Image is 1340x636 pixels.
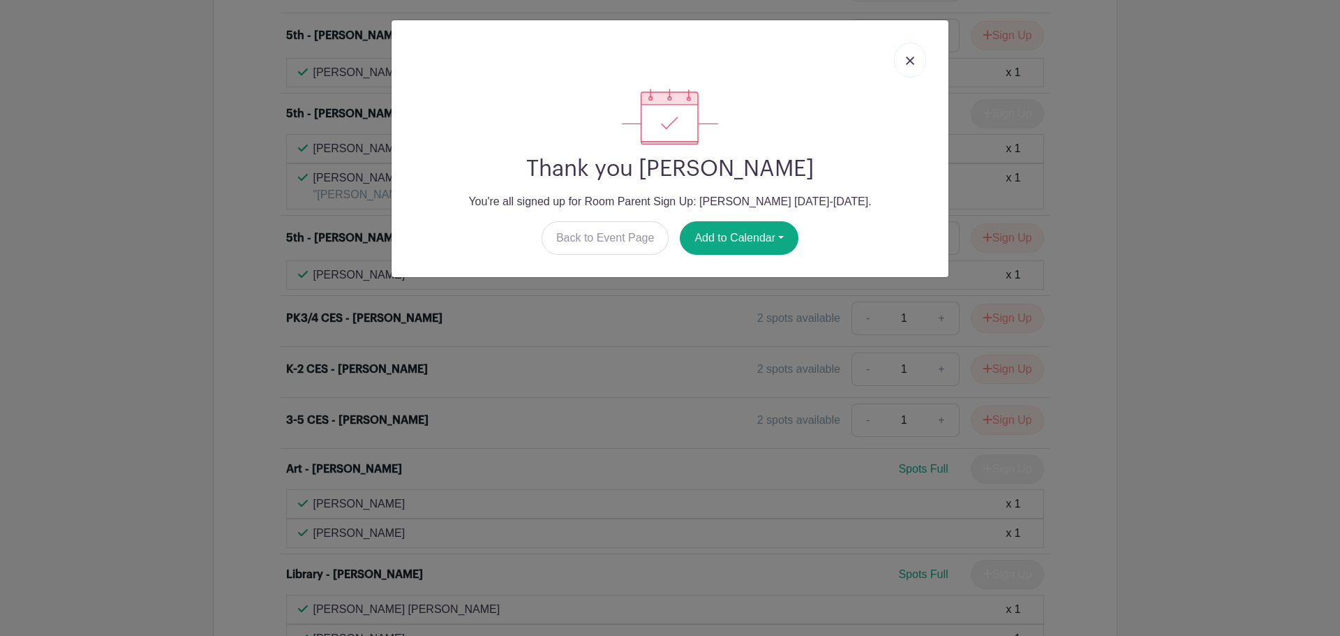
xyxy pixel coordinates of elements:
[906,57,914,65] img: close_button-5f87c8562297e5c2d7936805f587ecaba9071eb48480494691a3f1689db116b3.svg
[622,89,718,145] img: signup_complete-c468d5dda3e2740ee63a24cb0ba0d3ce5d8a4ecd24259e683200fb1569d990c8.svg
[403,193,937,210] p: You're all signed up for Room Parent Sign Up: [PERSON_NAME] [DATE]-[DATE].
[680,221,798,255] button: Add to Calendar
[542,221,669,255] a: Back to Event Page
[403,156,937,182] h2: Thank you [PERSON_NAME]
